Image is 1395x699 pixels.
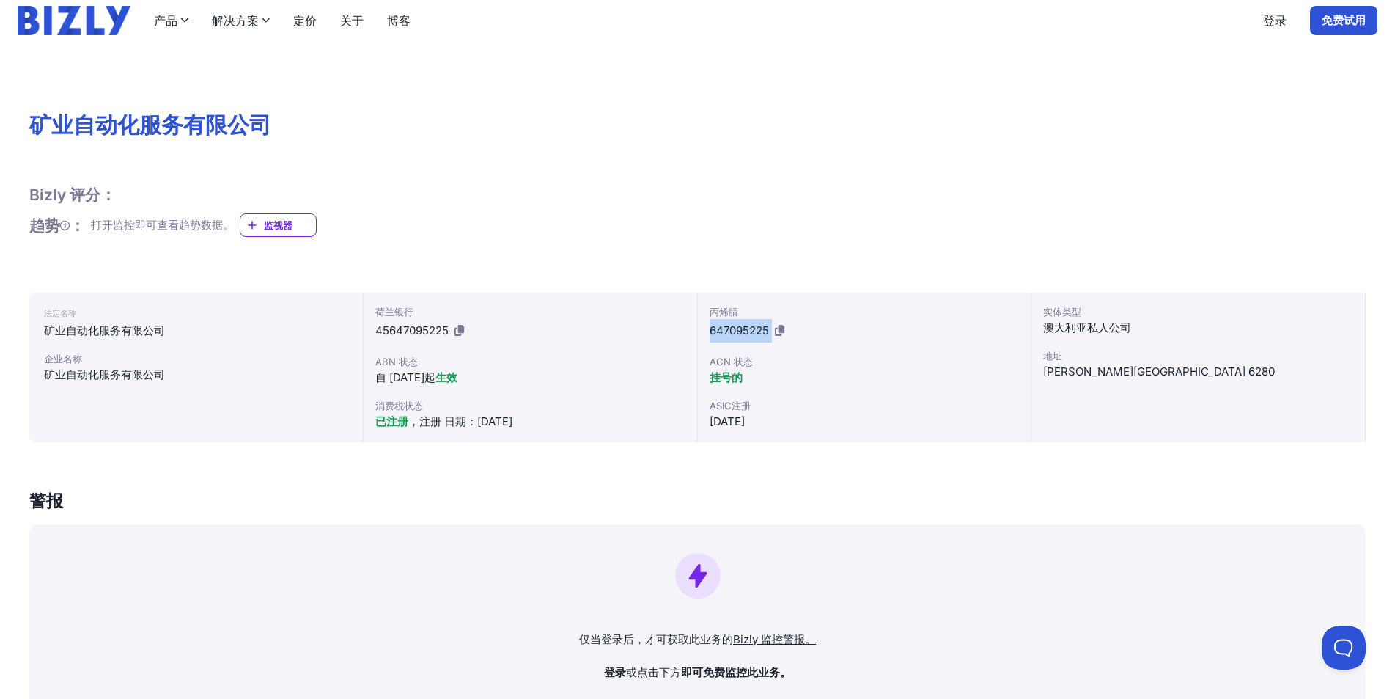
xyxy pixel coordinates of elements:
font: 地址 [1043,350,1062,362]
font: 已注册 [375,414,408,428]
font: 647095225 [710,323,769,337]
a: 博客 [387,12,411,29]
font: ： [70,216,85,235]
font: 趋势 [29,216,60,235]
font: 仅当登录后，才可获取此业务的 [579,632,733,646]
font: 消费税状态 [375,400,423,411]
font: 生效 [435,370,457,384]
font: 点击下方 [637,665,681,679]
font: 解决方案 [212,13,259,28]
font: 关于 [340,13,364,28]
font: 登录 [1263,13,1287,28]
font: 产品 [154,13,177,28]
a: 监视器 [240,213,317,237]
font: 丙烯腈 [710,306,738,318]
font: 实体类型 [1043,306,1081,318]
button: 解决方案 [212,12,270,29]
font: 或 [626,665,637,679]
font: ABN 状态 [375,356,418,367]
font: 自 [DATE]起 [375,370,435,384]
font: 博客 [387,13,411,28]
button: 产品 [154,12,188,29]
font: 荷兰银行 [375,306,413,318]
iframe: 切换客户支持 [1322,626,1366,670]
font: 挂号的 [710,370,743,384]
font: 企业名称 [44,353,82,365]
font: [PERSON_NAME][GEOGRAPHIC_DATA] 6280 [1043,365,1275,378]
a: 免费试用 [1310,6,1377,35]
a: 登录 [1263,12,1287,29]
font: [DATE] [710,414,745,428]
font: 矿业自动化服务有限公司 [44,367,165,381]
font: 澳大利亚私人公司 [1043,321,1131,334]
font: 矿业自动化服务有限公司 [29,111,271,138]
font: 打开监控即可查看趋势数据。 [91,218,234,232]
font: 即可免费监控此业务。 [681,665,791,679]
font: ACN 状态 [710,356,753,367]
font: 免费试用 [1322,13,1366,27]
font: 定价 [293,13,317,28]
font: ASIC注册 [710,400,751,411]
font: 矿业自动化服务有限公司 [44,323,165,337]
a: 关于 [340,12,364,29]
font: 登录 [604,665,626,679]
font: 45647095225 [375,323,449,337]
a: Bizly 监控警报。 [733,632,816,646]
font: 监视器 [264,219,292,231]
font: ，注册 日期：[DATE] [408,414,512,428]
font: 警报 [29,491,63,511]
font: Bizly 评分： [29,186,116,204]
a: 定价 [293,12,317,29]
font: 法定名称 [44,308,76,318]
